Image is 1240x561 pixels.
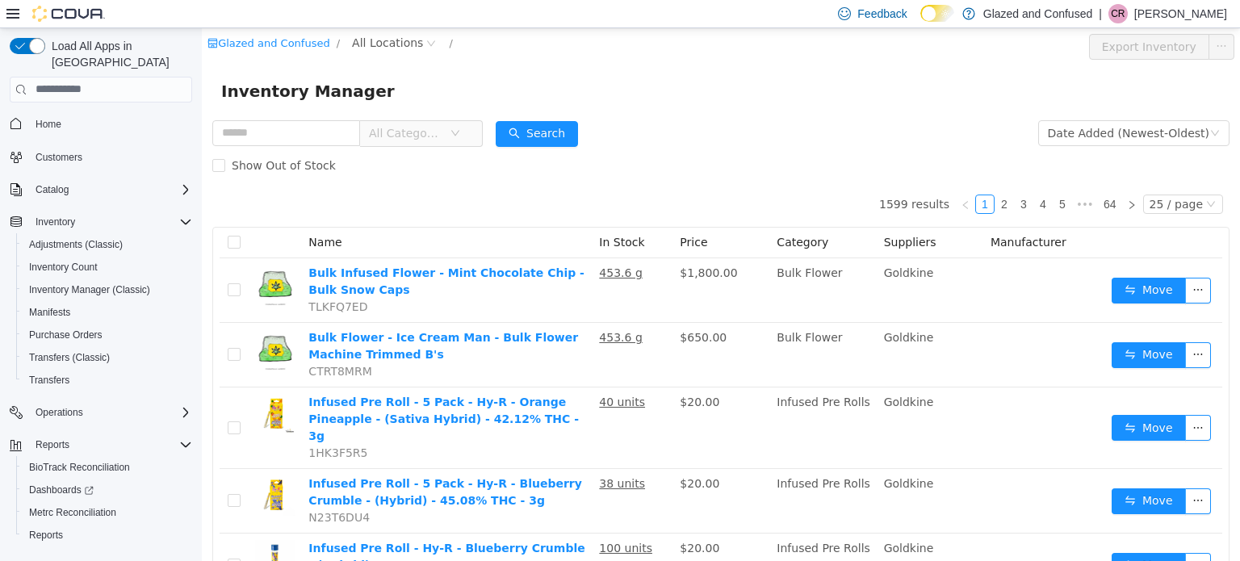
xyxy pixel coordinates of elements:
u: 453.6 g [397,303,440,316]
a: Infused Pre Roll - Hy-R - Blueberry Crumble - (Hybrid) - 44.69% THC - 1g [107,513,383,543]
i: icon: down [1004,171,1014,182]
i: icon: left [759,172,769,182]
span: Inventory Manager (Classic) [23,280,192,299]
span: Inventory [29,212,192,232]
span: Inventory [36,216,75,228]
u: 38 units [397,449,443,462]
img: Cova [32,6,105,22]
a: Manifests [23,303,77,322]
u: 453.6 g [397,238,440,251]
button: Inventory Count [16,256,199,278]
span: Metrc Reconciliation [23,503,192,522]
button: Reports [29,435,76,454]
button: Transfers (Classic) [16,346,199,369]
span: / [135,9,138,21]
u: 100 units [397,513,450,526]
span: Feedback [857,6,907,22]
span: Suppliers [682,207,735,220]
span: Transfers [29,374,69,387]
a: 2 [794,167,811,185]
a: Inventory Manager (Classic) [23,280,157,299]
button: icon: ellipsis [983,525,1009,551]
a: Transfers [23,371,76,390]
span: $20.00 [478,513,517,526]
a: BioTrack Reconciliation [23,458,136,477]
p: [PERSON_NAME] [1134,4,1227,23]
span: CR [1111,4,1125,23]
button: Adjustments (Classic) [16,233,199,256]
button: Home [3,112,199,136]
span: Customers [36,151,82,164]
td: Bulk Flower [568,295,675,359]
li: 3 [812,166,832,186]
button: Operations [3,401,199,424]
button: Inventory [29,212,82,232]
a: Home [29,115,68,134]
span: Inventory Count [29,261,98,274]
button: Catalog [29,180,75,199]
button: icon: swapMove [910,387,984,412]
span: Metrc Reconciliation [29,506,116,519]
span: Reports [23,525,192,545]
li: Previous Page [754,166,773,186]
span: ••• [870,166,896,186]
li: 5 [851,166,870,186]
li: 2 [793,166,812,186]
span: Transfers (Classic) [23,348,192,367]
button: Reports [3,433,199,456]
span: BioTrack Reconciliation [29,461,130,474]
a: 64 [897,167,920,185]
td: Infused Pre Rolls [568,441,675,505]
span: Inventory Manager [19,50,203,76]
span: Catalog [36,183,69,196]
button: icon: ellipsis [983,314,1009,340]
span: 1HK3F5R5 [107,418,165,431]
td: Infused Pre Rolls [568,359,675,441]
span: Goldkine [682,238,732,251]
span: Inventory Count [23,257,192,277]
p: | [1099,4,1102,23]
li: Next Page [920,166,940,186]
span: Inventory Manager (Classic) [29,283,150,296]
span: Home [29,114,192,134]
div: Cody Rosenthal [1108,4,1128,23]
span: In Stock [397,207,442,220]
i: icon: down [1008,100,1018,111]
span: Operations [29,403,192,422]
li: 1599 results [677,166,748,186]
p: Glazed and Confused [983,4,1092,23]
a: Customers [29,148,89,167]
li: 4 [832,166,851,186]
span: CTRT8MRM [107,337,170,350]
button: Reports [16,524,199,546]
span: Load All Apps in [GEOGRAPHIC_DATA] [45,38,192,70]
span: Purchase Orders [29,329,103,341]
i: icon: close-circle [224,10,234,20]
li: 1 [773,166,793,186]
img: Infused Pre Roll - Hy-R - Blueberry Crumble - (Hybrid) - 44.69% THC - 1g hero shot [53,512,94,552]
span: / [247,9,250,21]
button: Manifests [16,301,199,324]
span: Adjustments (Classic) [23,235,192,254]
span: All Locations [150,6,221,23]
button: icon: ellipsis [983,249,1009,275]
span: Price [478,207,505,220]
a: Dashboards [16,479,199,501]
span: $650.00 [478,303,525,316]
span: TLKFQ7ED [107,272,165,285]
button: icon: searchSearch [294,93,376,119]
button: Purchase Orders [16,324,199,346]
img: Bulk Flower - Ice Cream Man - Bulk Flower Machine Trimmed B's hero shot [53,301,94,341]
span: Adjustments (Classic) [29,238,123,251]
button: Export Inventory [887,6,1007,31]
a: Infused Pre Roll - 5 Pack - Hy-R - Blueberry Crumble - (Hybrid) - 45.08% THC - 3g [107,449,380,479]
a: icon: shopGlazed and Confused [6,9,128,21]
span: Goldkine [682,367,732,380]
span: BioTrack Reconciliation [23,458,192,477]
button: icon: swapMove [910,525,984,551]
span: Reports [36,438,69,451]
button: Catalog [3,178,199,201]
span: Operations [36,406,83,419]
div: Date Added (Newest-Oldest) [846,93,1007,117]
div: 25 / page [948,167,1001,185]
